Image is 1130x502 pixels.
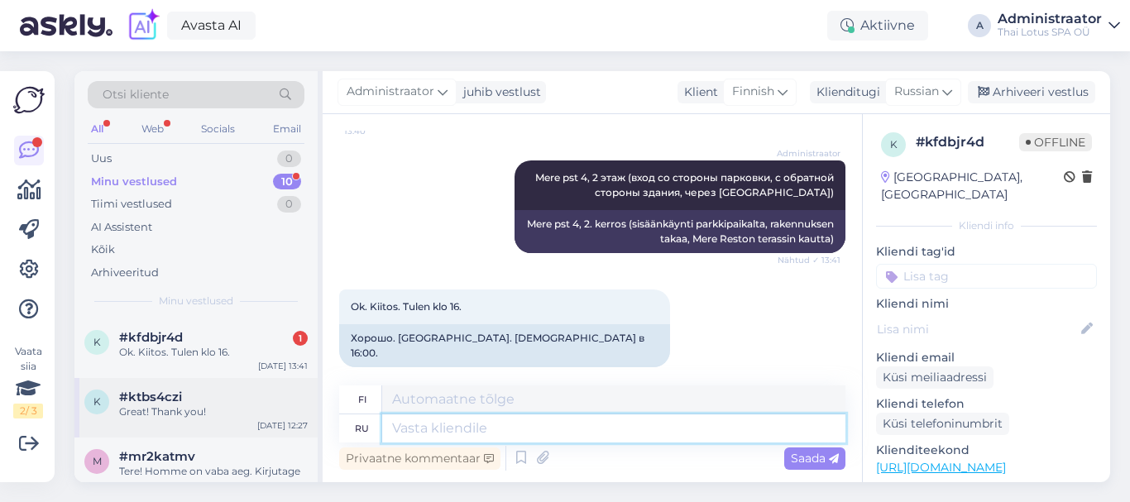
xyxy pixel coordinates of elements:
[277,196,301,213] div: 0
[894,83,939,101] span: Russian
[358,385,366,414] div: fi
[344,368,406,380] span: 13:42
[876,366,994,389] div: Küsi meiliaadressi
[91,196,172,213] div: Tiimi vestlused
[339,447,500,470] div: Privaatne kommentaar
[877,320,1078,338] input: Lisa nimi
[270,118,304,140] div: Email
[159,294,233,308] span: Minu vestlused
[876,349,1097,366] p: Kliendi email
[88,118,107,140] div: All
[126,8,160,43] img: explore-ai
[791,451,839,466] span: Saada
[351,300,462,313] span: Ok. Kiitos. Tulen klo 16.
[890,138,898,151] span: k
[91,265,159,281] div: Arhiveeritud
[876,442,1097,459] p: Klienditeekond
[968,14,991,37] div: A
[876,481,1097,496] p: Vaata edasi ...
[91,174,177,190] div: Minu vestlused
[103,86,169,103] span: Otsi kliente
[678,84,718,101] div: Klient
[167,12,256,40] a: Avasta AI
[998,26,1102,39] div: Thai Lotus SPA OÜ
[119,404,308,419] div: Great! Thank you!
[93,455,102,467] span: m
[293,331,308,346] div: 1
[876,218,1097,233] div: Kliendi info
[732,83,774,101] span: Finnish
[778,254,840,266] span: Nähtud ✓ 13:41
[277,151,301,167] div: 0
[876,460,1006,475] a: [URL][DOMAIN_NAME]
[347,83,434,101] span: Administraator
[258,360,308,372] div: [DATE] 13:41
[119,449,195,464] span: #mr2katmv
[13,344,43,418] div: Vaata siia
[93,336,101,348] span: k
[198,118,238,140] div: Socials
[876,243,1097,261] p: Kliendi tag'id
[535,171,836,198] span: Mere pst 4, 2 этаж (вход со стороны парковки, с обратной стороны здания, через [GEOGRAPHIC_DATA])
[916,132,1019,152] div: # kfdbjr4d
[810,84,880,101] div: Klienditugi
[827,11,928,41] div: Aktiivne
[876,413,1009,435] div: Küsi telefoninumbrit
[876,295,1097,313] p: Kliendi nimi
[119,464,308,494] div: Tere! Homme on vaba aeg. Kirjutage palun mis kell Teile sobiks, massaaži kestvus ning nimi ja tel...
[119,330,183,345] span: #kfdbjr4d
[13,404,43,418] div: 2 / 3
[273,174,301,190] div: 10
[968,81,1095,103] div: Arhiveeri vestlus
[257,419,308,432] div: [DATE] 12:27
[998,12,1102,26] div: Administraator
[93,395,101,408] span: k
[457,84,541,101] div: juhib vestlust
[876,395,1097,413] p: Kliendi telefon
[13,84,45,116] img: Askly Logo
[355,414,369,442] div: ru
[1019,133,1092,151] span: Offline
[119,390,182,404] span: #ktbs4czi
[876,264,1097,289] input: Lisa tag
[998,12,1120,39] a: AdministraatorThai Lotus SPA OÜ
[344,125,406,137] span: 13:40
[515,210,845,253] div: Mere pst 4, 2. kerros (sisäänkäynti parkkipaikalta, rakennuksen takaa, Mere Reston terassin kautta)
[91,219,152,236] div: AI Assistent
[119,345,308,360] div: Ok. Kiitos. Tulen klo 16.
[881,169,1064,203] div: [GEOGRAPHIC_DATA], [GEOGRAPHIC_DATA]
[91,241,115,258] div: Kõik
[777,147,840,160] span: Administraator
[138,118,167,140] div: Web
[339,324,670,367] div: Хорошо. [GEOGRAPHIC_DATA]. [DEMOGRAPHIC_DATA] в 16:00.
[91,151,112,167] div: Uus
